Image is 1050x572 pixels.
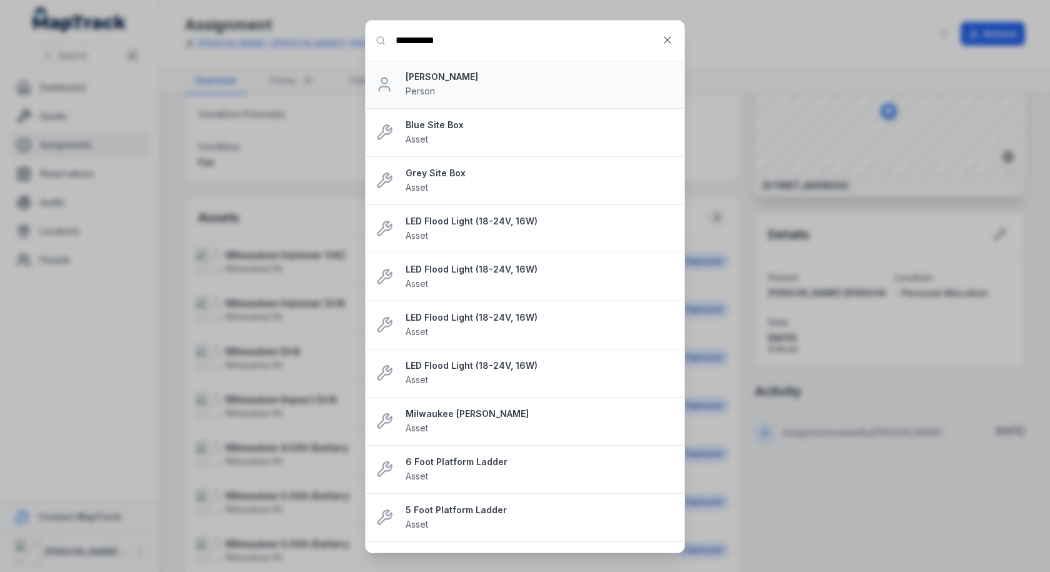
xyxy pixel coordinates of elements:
[406,278,428,289] span: Asset
[406,263,674,276] strong: LED Flood Light (18-24V, 16W)
[406,182,428,193] span: Asset
[406,71,674,98] a: [PERSON_NAME]Person
[406,359,674,372] strong: LED Flood Light (18-24V, 16W)
[406,86,435,96] span: Person
[406,456,674,483] a: 6 Foot Platform LadderAsset
[406,311,674,324] strong: LED Flood Light (18-24V, 16W)
[406,504,674,516] strong: 5 Foot Platform Ladder
[406,134,428,144] span: Asset
[406,359,674,387] a: LED Flood Light (18-24V, 16W)Asset
[406,519,428,529] span: Asset
[406,456,674,468] strong: 6 Foot Platform Ladder
[406,167,674,179] strong: Grey Site Box
[406,71,674,83] strong: [PERSON_NAME]
[406,326,428,337] span: Asset
[406,374,428,385] span: Asset
[406,311,674,339] a: LED Flood Light (18-24V, 16W)Asset
[406,263,674,291] a: LED Flood Light (18-24V, 16W)Asset
[406,552,674,564] strong: Yellow Site Box
[406,408,674,420] strong: Milwaukee [PERSON_NAME]
[406,230,428,241] span: Asset
[406,471,428,481] span: Asset
[406,167,674,194] a: Grey Site BoxAsset
[406,423,428,433] span: Asset
[406,215,674,228] strong: LED Flood Light (18-24V, 16W)
[406,119,674,146] a: Blue Site BoxAsset
[406,408,674,435] a: Milwaukee [PERSON_NAME]Asset
[406,119,674,131] strong: Blue Site Box
[406,215,674,243] a: LED Flood Light (18-24V, 16W)Asset
[406,504,674,531] a: 5 Foot Platform LadderAsset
